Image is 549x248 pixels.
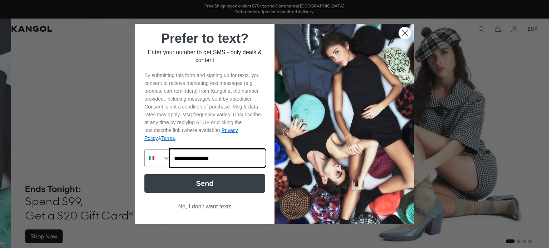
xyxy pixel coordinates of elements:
[161,135,175,141] a: Terms
[148,49,262,63] span: Enter your number to get SMS - only deals & content
[144,71,265,142] p: By submitting this form and signing up for texts, you consent to receive marketing text messages ...
[161,31,248,46] span: Prefer to text?
[145,150,170,167] button: Search Countries
[144,174,265,193] button: Send
[170,150,265,167] input: Phone Number
[149,155,154,161] img: Italy
[399,27,411,39] button: Close dialog
[274,24,414,224] img: 32d93059-7686-46ce-88e0-f8be1b64b1a2.jpeg
[144,200,265,213] button: No, I don't want texts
